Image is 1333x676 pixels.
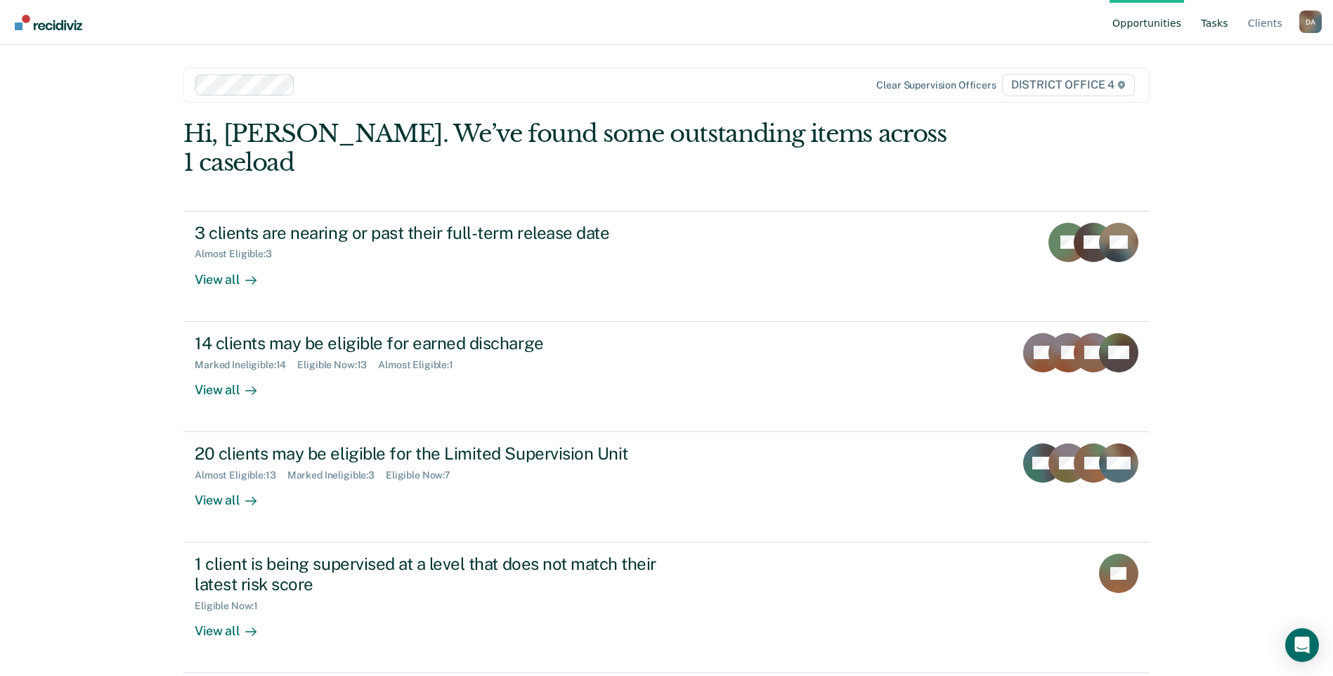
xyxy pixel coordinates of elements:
div: 20 clients may be eligible for the Limited Supervision Unit [195,443,688,464]
div: View all [195,612,273,639]
div: Almost Eligible : 13 [195,469,287,481]
a: 20 clients may be eligible for the Limited Supervision UnitAlmost Eligible:13Marked Ineligible:3E... [183,432,1150,542]
div: View all [195,260,273,287]
img: Recidiviz [15,15,82,30]
div: Open Intercom Messenger [1285,628,1319,662]
div: D A [1299,11,1322,33]
div: 1 client is being supervised at a level that does not match their latest risk score [195,554,688,594]
div: Hi, [PERSON_NAME]. We’ve found some outstanding items across 1 caseload [183,119,956,177]
div: Almost Eligible : 1 [378,359,464,371]
a: 14 clients may be eligible for earned dischargeMarked Ineligible:14Eligible Now:13Almost Eligible... [183,322,1150,432]
div: Eligible Now : 1 [195,600,269,612]
div: View all [195,370,273,398]
div: Marked Ineligible : 14 [195,359,297,371]
button: Profile dropdown button [1299,11,1322,33]
a: 3 clients are nearing or past their full-term release dateAlmost Eligible:3View all [183,211,1150,322]
div: Eligible Now : 13 [297,359,378,371]
div: View all [195,481,273,509]
div: Almost Eligible : 3 [195,248,283,260]
a: 1 client is being supervised at a level that does not match their latest risk scoreEligible Now:1... [183,542,1150,673]
div: Eligible Now : 7 [386,469,462,481]
div: 3 clients are nearing or past their full-term release date [195,223,688,243]
div: 14 clients may be eligible for earned discharge [195,333,688,353]
span: DISTRICT OFFICE 4 [1002,74,1135,96]
div: Clear supervision officers [876,79,996,91]
div: Marked Ineligible : 3 [287,469,386,481]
